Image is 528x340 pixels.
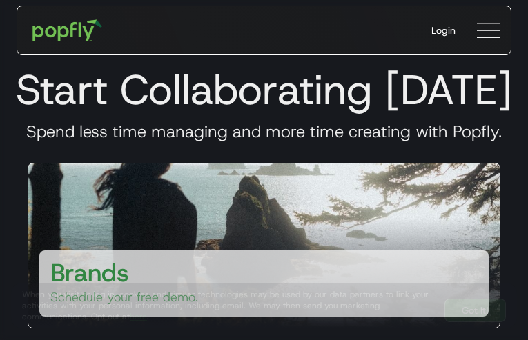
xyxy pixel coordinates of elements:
h1: Start Collaborating [DATE] [11,65,517,114]
a: Login [420,12,467,48]
a: home [23,10,112,51]
h3: Spend less time managing and more time creating with Popfly. [11,121,517,142]
a: Got It! [444,299,506,322]
h3: Brands [50,256,129,289]
a: here [130,311,147,322]
div: Login [431,23,456,37]
div: When you visit or log in, cookies and similar technologies may be used by our data partners to li... [22,289,433,322]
